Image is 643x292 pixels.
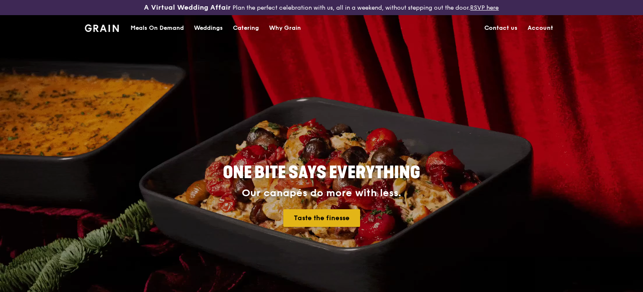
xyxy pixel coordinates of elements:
div: Meals On Demand [131,16,184,41]
a: GrainGrain [85,15,119,40]
span: ONE BITE SAYS EVERYTHING [223,163,420,183]
a: RSVP here [470,4,499,11]
h3: A Virtual Wedding Affair [144,3,231,12]
div: Plan the perfect celebration with us, all in a weekend, without stepping out the door. [107,3,536,12]
a: Contact us [479,16,523,41]
img: Grain [85,24,119,32]
a: Catering [228,16,264,41]
div: Why Grain [269,16,301,41]
div: Our canapés do more with less. [170,187,473,199]
div: Catering [233,16,259,41]
a: Account [523,16,558,41]
a: Weddings [189,16,228,41]
a: Why Grain [264,16,306,41]
a: Taste the finesse [283,209,360,227]
div: Weddings [194,16,223,41]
